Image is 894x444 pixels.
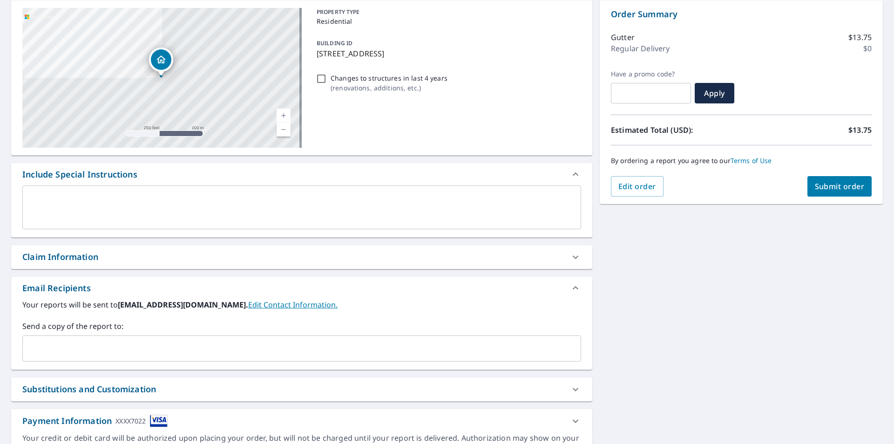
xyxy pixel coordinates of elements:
[331,73,447,83] p: Changes to structures in last 4 years
[149,48,173,76] div: Dropped pin, building 1, Residential property, 6128 Towncenter Cir Naples, FL 34119
[702,88,727,98] span: Apply
[695,83,734,103] button: Apply
[277,109,291,123] a: Current Level 17, Zoom In
[611,8,872,20] p: Order Summary
[11,163,592,185] div: Include Special Instructions
[317,39,352,47] p: BUILDING ID
[317,16,577,26] p: Residential
[611,157,872,165] p: By ordering a report you agree to our
[248,300,338,310] a: EditContactInfo
[11,277,592,299] div: Email Recipients
[317,8,577,16] p: PROPERTY TYPE
[11,377,592,401] div: Substitutions and Customization
[807,176,872,197] button: Submit order
[863,43,872,54] p: $0
[317,48,577,59] p: [STREET_ADDRESS]
[22,299,581,310] label: Your reports will be sent to
[22,282,91,294] div: Email Recipients
[118,300,248,310] b: [EMAIL_ADDRESS][DOMAIN_NAME].
[611,70,691,78] label: Have a promo code?
[611,32,635,43] p: Gutter
[331,83,447,93] p: ( renovations, additions, etc. )
[848,124,872,136] p: $13.75
[115,415,146,427] div: XXXX7022
[150,415,168,427] img: cardImage
[618,181,656,191] span: Edit order
[731,156,772,165] a: Terms of Use
[815,181,865,191] span: Submit order
[277,123,291,137] a: Current Level 17, Zoom Out
[611,43,670,54] p: Regular Delivery
[611,124,741,136] p: Estimated Total (USD):
[22,415,168,427] div: Payment Information
[611,176,664,197] button: Edit order
[22,321,581,332] label: Send a copy of the report to:
[22,168,137,181] div: Include Special Instructions
[22,251,98,263] div: Claim Information
[11,409,592,433] div: Payment InformationXXXX7022cardImage
[22,383,156,396] div: Substitutions and Customization
[848,32,872,43] p: $13.75
[11,245,592,269] div: Claim Information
